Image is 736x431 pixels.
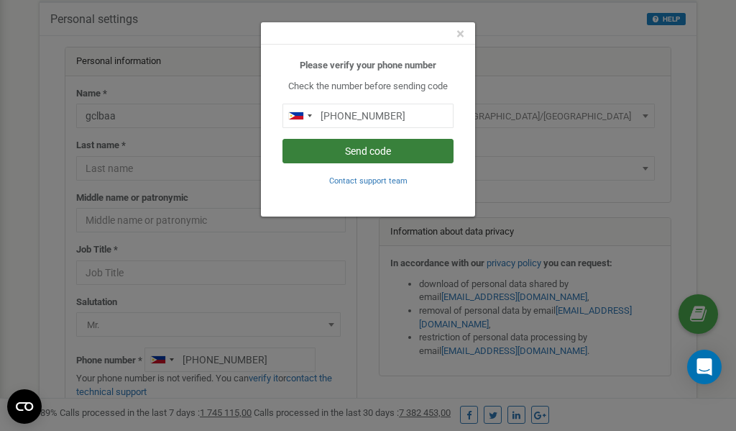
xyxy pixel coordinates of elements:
span: × [456,25,464,42]
b: Please verify your phone number [300,60,436,71]
a: Contact support team [329,175,408,186]
div: Telephone country code [283,104,316,127]
button: Close [456,27,464,42]
button: Send code [282,139,454,163]
small: Contact support team [329,176,408,186]
p: Check the number before sending code [282,80,454,94]
input: 0905 123 4567 [282,104,454,128]
div: Open Intercom Messenger [687,350,722,384]
button: Open CMP widget [7,389,42,424]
